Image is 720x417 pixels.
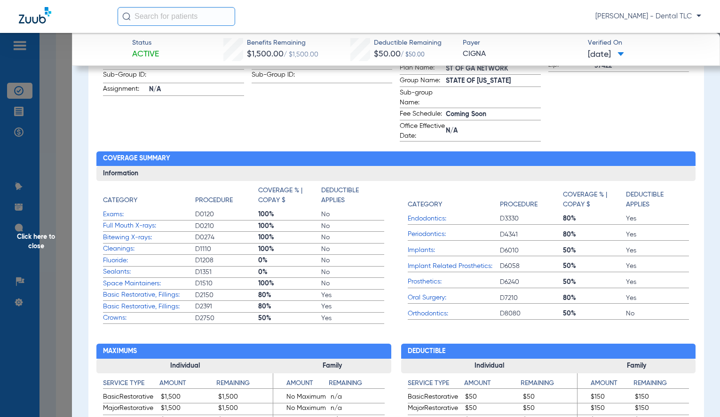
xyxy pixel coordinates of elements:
app-breakdown-title: Remaining [329,378,384,392]
span: 50% [563,277,626,287]
span: 0% [258,268,321,277]
app-breakdown-title: Category [408,186,500,213]
span: No [321,256,384,265]
span: Coming Soon [446,110,541,119]
span: 80% [563,293,626,303]
span: Assignment: [103,84,149,95]
span: D2150 [195,291,258,300]
span: Status [132,38,159,48]
h4: Service Type [408,378,464,389]
h4: Coverage % | Copay $ [563,190,621,210]
span: D0210 [195,221,258,231]
span: D1510 [195,279,258,288]
span: STATE OF [US_STATE] [446,76,541,86]
span: $50 [465,392,520,403]
h2: Deductible [401,344,696,359]
span: D1110 [195,244,258,254]
span: Office Effective Date: [400,121,446,141]
app-breakdown-title: Deductible Applies [626,186,689,213]
span: Active [132,48,159,60]
iframe: Chat Widget [673,372,720,417]
span: $50 [465,403,520,415]
app-breakdown-title: Category [103,186,195,209]
span: $50 [523,403,578,415]
h3: Family [273,359,391,374]
span: Implants: [408,245,500,255]
app-breakdown-title: Procedure [500,186,563,213]
span: 0% [258,256,321,265]
span: Fluoride: [103,256,195,266]
span: MajorRestorative [408,403,462,415]
span: 100% [258,233,321,242]
h4: Category [408,200,442,210]
span: Yes [626,293,689,303]
span: D6058 [500,261,563,271]
span: $150 [635,392,689,403]
h4: Remaining [329,378,384,389]
span: Periodontics: [408,229,500,239]
span: Oral Surgery: [408,293,500,303]
span: 100% [258,279,321,288]
span: 80% [563,214,626,223]
app-breakdown-title: Service Type [103,378,159,392]
span: No [321,268,384,277]
span: Plan Name: [400,63,446,74]
span: Bitewing X-rays: [103,233,195,243]
span: No [321,244,384,254]
span: n/a [331,403,385,415]
span: $150 [635,403,689,415]
span: MajorRestorative [103,403,158,415]
h4: Amount [578,378,633,389]
img: Zuub Logo [19,7,51,24]
span: Yes [626,230,689,239]
span: Prosthetics: [408,277,500,287]
h4: Category [103,196,137,205]
span: No [321,233,384,242]
h4: Amount [464,378,521,389]
h4: Remaining [216,378,273,389]
span: Yes [321,314,384,323]
span: $1,500 [218,403,273,415]
span: 37422 [594,61,689,71]
span: $150 [578,403,632,415]
span: Sealants: [103,267,195,277]
app-breakdown-title: Procedure [195,186,258,209]
span: No [626,309,689,318]
span: No [321,210,384,219]
h4: Remaining [521,378,577,389]
app-breakdown-title: Amount [273,378,329,392]
h4: Deductible Applies [626,190,684,210]
span: 100% [258,244,321,254]
span: No [321,221,384,231]
h2: Coverage Summary [96,151,696,166]
span: Sub-Group ID: [103,70,149,83]
img: Search Icon [122,12,131,21]
span: BasicRestorative [408,392,462,403]
span: D8080 [500,309,563,318]
span: Cleanings: [103,244,195,254]
span: Yes [321,291,384,300]
span: 80% [563,230,626,239]
span: BasicRestorative [103,392,158,403]
h2: Maximums [96,344,391,359]
h4: Coverage % | Copay $ [258,186,316,205]
span: Sub-Group ID: [252,70,298,83]
span: 80% [258,291,321,300]
span: Payer [463,38,580,48]
span: N/A [446,126,541,136]
h4: Amount [159,378,216,389]
span: Orthodontics: [408,309,500,319]
h3: Family [578,359,696,374]
span: $50.00 [374,50,401,58]
span: Fee Schedule: [400,109,446,120]
span: D1208 [195,256,258,265]
app-breakdown-title: Remaining [633,378,689,392]
span: D7210 [500,293,563,303]
span: Full Mouth X-rays: [103,221,195,231]
span: [DATE] [588,49,624,61]
span: / $50.00 [401,52,425,58]
span: Deductible Remaining [374,38,442,48]
app-breakdown-title: Service Type [408,378,464,392]
span: [PERSON_NAME] - Dental TLC [595,12,701,21]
